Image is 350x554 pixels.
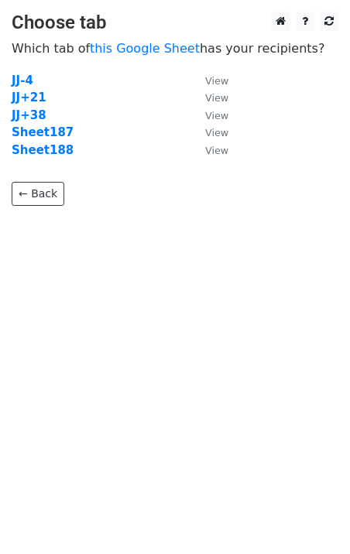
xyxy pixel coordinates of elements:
small: View [205,145,228,156]
small: View [205,92,228,104]
small: View [205,127,228,138]
a: View [190,125,228,139]
a: JJ+21 [12,91,46,104]
a: JJ-4 [12,74,33,87]
a: Sheet187 [12,125,74,139]
small: View [205,75,228,87]
h3: Choose tab [12,12,338,34]
a: Sheet188 [12,143,74,157]
a: View [190,74,228,87]
a: View [190,143,228,157]
a: View [190,91,228,104]
a: this Google Sheet [90,41,200,56]
a: JJ+38 [12,108,46,122]
a: ← Back [12,182,64,206]
small: View [205,110,228,121]
p: Which tab of has your recipients? [12,40,338,56]
a: View [190,108,228,122]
